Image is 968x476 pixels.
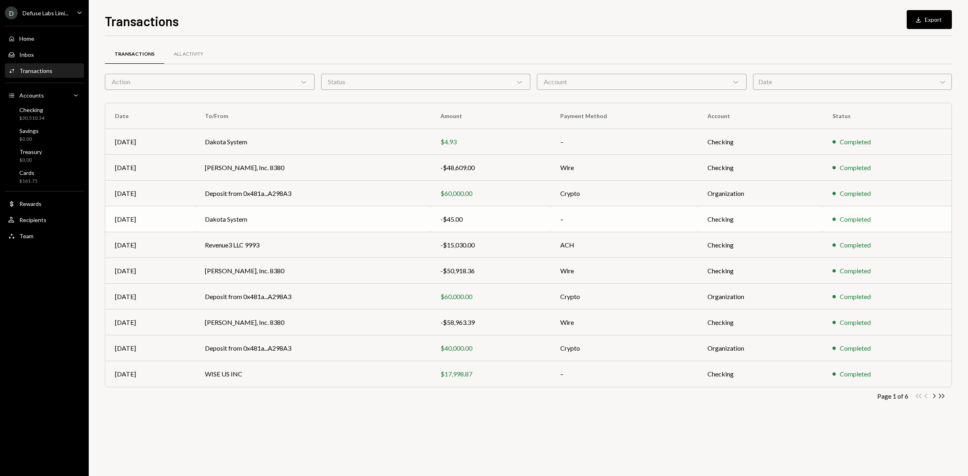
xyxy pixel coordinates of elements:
[840,266,871,276] div: Completed
[115,369,186,379] div: [DATE]
[115,240,186,250] div: [DATE]
[5,88,84,102] a: Accounts
[115,189,186,198] div: [DATE]
[698,361,823,387] td: Checking
[440,189,541,198] div: $60,000.00
[5,6,18,19] div: D
[5,31,84,46] a: Home
[19,216,46,223] div: Recipients
[105,44,164,64] a: Transactions
[115,343,186,353] div: [DATE]
[698,206,823,232] td: Checking
[195,155,431,181] td: [PERSON_NAME], Inc. 8380
[115,137,186,147] div: [DATE]
[195,129,431,155] td: Dakota System
[19,67,52,74] div: Transactions
[551,310,698,335] td: Wire
[551,181,698,206] td: Crypto
[440,266,541,276] div: -$50,918.36
[5,63,84,78] a: Transactions
[840,163,871,173] div: Completed
[877,392,908,400] div: Page 1 of 6
[19,35,34,42] div: Home
[698,232,823,258] td: Checking
[840,189,871,198] div: Completed
[698,310,823,335] td: Checking
[19,148,42,155] div: Treasury
[164,44,213,64] a: All Activity
[840,292,871,301] div: Completed
[105,13,179,29] h1: Transactions
[195,181,431,206] td: Deposit from 0x481a...A298A3
[115,318,186,327] div: [DATE]
[551,103,698,129] th: Payment Method
[115,163,186,173] div: [DATE]
[698,335,823,361] td: Organization
[174,51,203,58] div: All Activity
[115,266,186,276] div: [DATE]
[440,369,541,379] div: $17,998.87
[195,232,431,258] td: Revenue3 LLC 9993
[195,103,431,129] th: To/From
[195,335,431,361] td: Deposit from 0x481a...A298A3
[19,51,34,58] div: Inbox
[698,103,823,129] th: Account
[19,136,39,143] div: $0.00
[19,115,44,122] div: $30,510.34
[907,10,952,29] button: Export
[195,284,431,310] td: Deposit from 0x481a...A298A3
[321,74,531,90] div: Status
[195,206,431,232] td: Dakota System
[5,196,84,211] a: Rewards
[698,155,823,181] td: Checking
[5,125,84,144] a: Savings$0.00
[19,157,42,164] div: $0.00
[551,335,698,361] td: Crypto
[840,240,871,250] div: Completed
[698,129,823,155] td: Checking
[840,137,871,147] div: Completed
[105,74,315,90] div: Action
[195,310,431,335] td: [PERSON_NAME], Inc. 8380
[23,10,69,17] div: Defuse Labs Limi...
[5,167,84,186] a: Cards$161.75
[698,181,823,206] td: Organization
[195,361,431,387] td: WISE US INC
[551,258,698,284] td: Wire
[551,284,698,310] td: Crypto
[840,214,871,224] div: Completed
[5,212,84,227] a: Recipients
[19,178,38,185] div: $161.75
[115,51,154,58] div: Transactions
[840,343,871,353] div: Completed
[551,232,698,258] td: ACH
[551,155,698,181] td: Wire
[19,106,44,113] div: Checking
[440,214,541,224] div: -$45.00
[698,284,823,310] td: Organization
[431,103,551,129] th: Amount
[19,92,44,99] div: Accounts
[19,127,39,134] div: Savings
[440,137,541,147] div: $4.93
[537,74,747,90] div: Account
[551,361,698,387] td: –
[440,163,541,173] div: -$48,609.00
[551,129,698,155] td: –
[698,258,823,284] td: Checking
[5,47,84,62] a: Inbox
[19,200,42,207] div: Rewards
[115,214,186,224] div: [DATE]
[823,103,951,129] th: Status
[551,206,698,232] td: –
[440,343,541,353] div: $40,000.00
[115,292,186,301] div: [DATE]
[5,229,84,243] a: Team
[753,74,952,90] div: Date
[440,292,541,301] div: $60,000.00
[19,169,38,176] div: Cards
[440,318,541,327] div: -$58,963.39
[19,233,33,239] div: Team
[440,240,541,250] div: -$15,030.00
[105,103,195,129] th: Date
